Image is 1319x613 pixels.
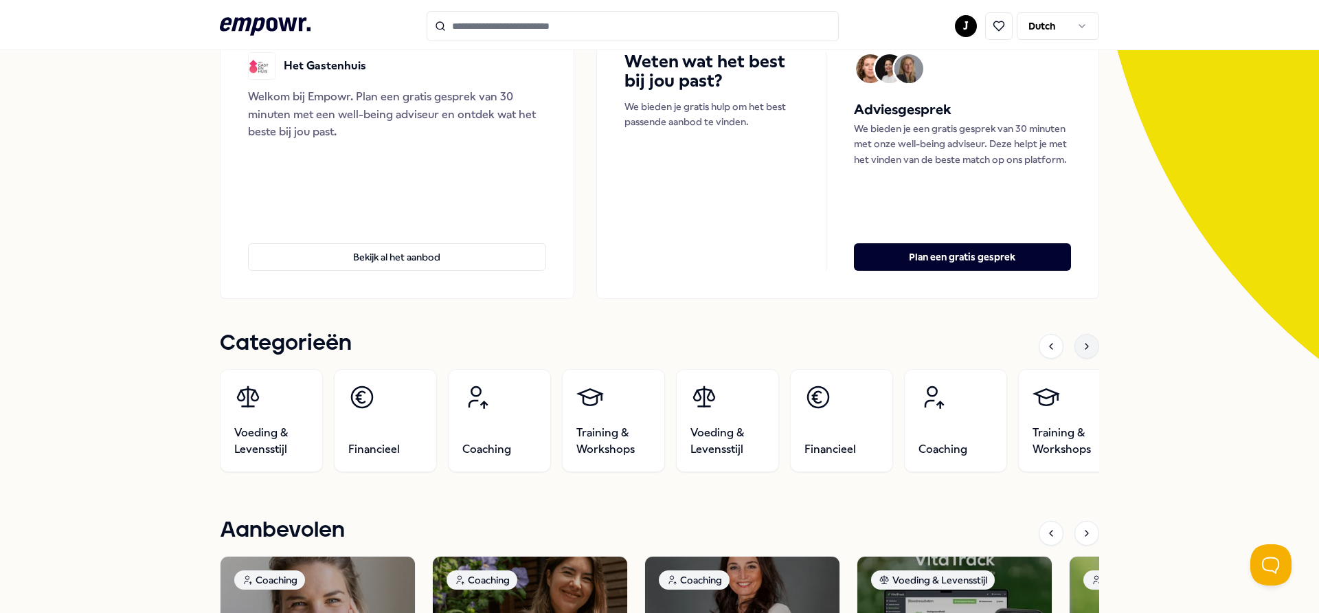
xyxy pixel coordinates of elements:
[790,369,893,472] a: Financieel
[220,369,323,472] a: Voeding & Levensstijl
[1018,369,1121,472] a: Training & Workshops
[576,425,651,458] span: Training & Workshops
[1083,570,1154,590] div: Coaching
[690,425,765,458] span: Voeding & Levensstijl
[427,11,839,41] input: Search for products, categories or subcategories
[462,441,511,458] span: Coaching
[871,570,995,590] div: Voeding & Levensstijl
[854,121,1071,167] p: We bieden je een gratis gesprek van 30 minuten met onze well-being adviseur. Deze helpt je met he...
[856,54,885,83] img: Avatar
[624,52,798,91] h4: Weten wat het best bij jou past?
[875,54,904,83] img: Avatar
[248,88,546,141] div: Welkom bij Empowr. Plan een gratis gesprek van 30 minuten met een well-being adviseur en ontdek w...
[624,99,798,130] p: We bieden je gratis hulp om het best passende aanbod te vinden.
[234,425,308,458] span: Voeding & Levensstijl
[348,441,400,458] span: Financieel
[562,369,665,472] a: Training & Workshops
[234,570,305,590] div: Coaching
[248,52,275,80] img: Het Gastenhuis
[659,570,730,590] div: Coaching
[248,221,546,271] a: Bekijk al het aanbod
[894,54,923,83] img: Avatar
[334,369,437,472] a: Financieel
[854,243,1071,271] button: Plan een gratis gesprek
[804,441,856,458] span: Financieel
[447,570,517,590] div: Coaching
[955,15,977,37] button: J
[448,369,551,472] a: Coaching
[1250,544,1292,586] iframe: Help Scout Beacon - Open
[918,441,967,458] span: Coaching
[854,99,1071,121] h5: Adviesgesprek
[676,369,779,472] a: Voeding & Levensstijl
[220,326,352,361] h1: Categorieën
[1033,425,1107,458] span: Training & Workshops
[284,57,366,75] p: Het Gastenhuis
[904,369,1007,472] a: Coaching
[220,513,345,548] h1: Aanbevolen
[248,243,546,271] button: Bekijk al het aanbod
